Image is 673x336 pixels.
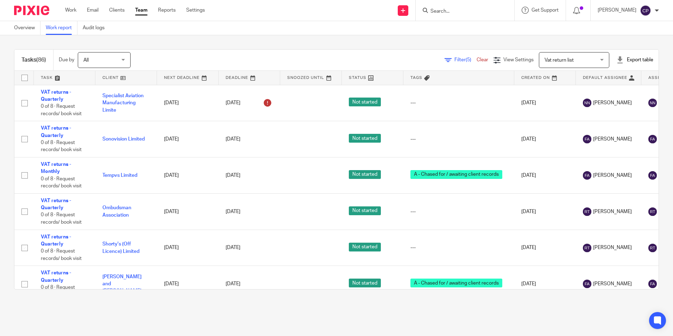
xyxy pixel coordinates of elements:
td: [DATE] [514,121,576,157]
p: [PERSON_NAME] [598,7,636,14]
span: Not started [349,279,381,287]
a: VAT returns - Quarterly [41,235,71,247]
td: [DATE] [157,157,219,194]
span: Not started [349,170,381,179]
span: (86) [36,57,46,63]
a: VAT returns - Quarterly [41,126,71,138]
a: Reports [158,7,176,14]
span: View Settings [503,57,534,62]
td: [DATE] [157,193,219,230]
img: svg%3E [583,135,591,143]
span: 0 of 8 · Request records/ book visit [41,140,82,153]
a: VAT returns - Quarterly [41,270,71,282]
img: Pixie [14,6,49,15]
img: svg%3E [583,280,591,288]
td: [DATE] [514,266,576,302]
div: --- [410,208,507,215]
a: [PERSON_NAME] and [PERSON_NAME] [102,274,141,294]
img: svg%3E [583,207,591,216]
div: [DATE] [226,136,273,143]
td: [DATE] [157,121,219,157]
a: VAT returns - Quarterly [41,90,71,102]
span: 0 of 8 · Request records/ book visit [41,176,82,189]
a: Specialist Aviation Manufacturing Limite [102,93,144,113]
span: A - Chased for / awaiting client records [410,170,502,179]
a: Clients [109,7,125,14]
img: svg%3E [648,244,657,252]
img: svg%3E [583,171,591,180]
a: Email [87,7,99,14]
td: [DATE] [157,266,219,302]
td: [DATE] [157,85,219,121]
a: VAT returns - Quarterly [41,198,71,210]
img: svg%3E [583,99,591,107]
img: svg%3E [648,280,657,288]
span: Vat return list [545,58,574,63]
a: Sonovision Limited [102,137,145,142]
td: [DATE] [514,85,576,121]
img: svg%3E [648,207,657,216]
td: [DATE] [514,230,576,266]
span: 0 of 8 · Request records/ book visit [41,104,82,116]
a: Audit logs [83,21,110,35]
span: [PERSON_NAME] [593,244,632,251]
span: Not started [349,134,381,143]
div: [DATE] [226,172,273,179]
span: Tags [410,76,422,80]
p: Due by [59,56,74,63]
div: [DATE] [226,244,273,251]
img: svg%3E [648,99,657,107]
span: [PERSON_NAME] [593,136,632,143]
span: Not started [349,206,381,215]
h1: Tasks [21,56,46,64]
span: Not started [349,98,381,106]
span: A - Chased for / awaiting client records [410,279,502,287]
img: svg%3E [640,5,651,16]
span: 0 of 8 · Request records/ book visit [41,213,82,225]
div: [DATE] [226,280,273,287]
div: [DATE] [226,208,273,215]
img: svg%3E [648,135,657,143]
span: (5) [466,57,471,62]
span: [PERSON_NAME] [593,208,632,215]
td: [DATE] [157,230,219,266]
span: All [83,58,89,63]
a: Shorty's (Off Licence) Limited [102,242,139,254]
span: Not started [349,243,381,251]
img: svg%3E [648,171,657,180]
a: VAT returns - Monthly [41,162,71,174]
span: 0 of 8 · Request records/ book visit [41,249,82,261]
span: [PERSON_NAME] [593,280,632,287]
input: Search [430,8,493,15]
img: svg%3E [583,244,591,252]
a: Work [65,7,76,14]
a: Tempvs Limited [102,173,137,178]
div: Export table [616,56,653,63]
div: --- [410,99,507,106]
a: Settings [186,7,205,14]
a: Clear [477,57,488,62]
a: Overview [14,21,40,35]
div: [DATE] [226,97,273,108]
a: Work report [46,21,77,35]
span: 0 of 8 · Request records/ book visit [41,285,82,297]
div: --- [410,244,507,251]
span: Filter [454,57,477,62]
span: Get Support [532,8,559,13]
span: [PERSON_NAME] [593,99,632,106]
a: Ombudsman Association [102,205,131,217]
a: Team [135,7,147,14]
td: [DATE] [514,193,576,230]
span: [PERSON_NAME] [593,172,632,179]
div: --- [410,136,507,143]
td: [DATE] [514,157,576,194]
